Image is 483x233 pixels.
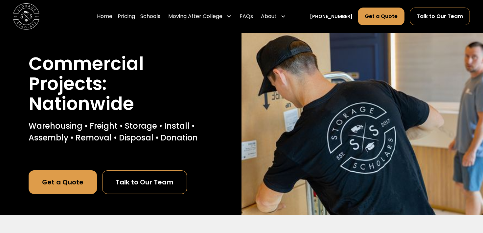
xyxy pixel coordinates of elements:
a: Get a Quote [29,170,97,194]
h1: Commercial Projects: Nationwide [29,54,213,114]
img: Nationwide Commercial moving. [241,33,483,215]
div: About [261,12,277,20]
a: Home [97,7,112,26]
img: Storage Scholars main logo [13,3,39,30]
a: Get a Quote [358,8,404,25]
a: Talk to Our Team [102,170,187,194]
a: FAQs [240,7,253,26]
a: Schools [140,7,160,26]
div: Moving After College [168,12,222,20]
p: Warehousing • Freight • Storage • Install • Assembly • Removal • Disposal • Donation [29,120,213,144]
a: [PHONE_NUMBER] [310,13,353,20]
a: Talk to Our Team [410,8,470,25]
a: Pricing [118,7,135,26]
